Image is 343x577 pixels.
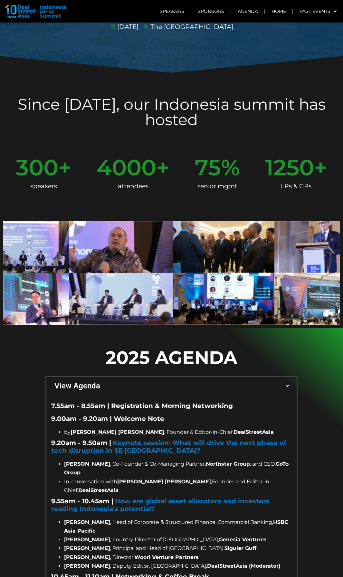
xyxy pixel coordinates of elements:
[265,179,327,194] div: LPs & GPs
[64,553,292,562] li: , Director,
[250,461,276,467] span: ; and CEO,
[64,479,271,493] span: Founder and Editor-in-Chief
[206,461,250,467] span: Northstar Group
[64,562,292,570] li: , Deputy Editor, [GEOGRAPHIC_DATA],
[51,439,111,447] strong: 9.20am - 9.50am |
[51,497,113,505] strong: 9.55am - 10.45am |
[64,479,104,485] span: In conversation
[64,461,110,467] span: [PERSON_NAME]
[221,156,240,179] span: %
[51,439,286,454] a: Keynote session: What will drive the next phase of tech disruption in SE [GEOGRAPHIC_DATA]?
[195,156,221,179] span: 75
[64,545,110,551] strong: [PERSON_NAME]
[64,535,292,544] li: , Country Director of [GEOGRAPHIC_DATA],
[51,402,233,410] strong: 7.55am - 8.55am | Registration & Morning Networking
[231,4,264,19] a: Agenda
[58,156,71,179] span: +
[16,156,58,179] span: 300
[51,497,270,513] a: How are global asset allocators and investors reading Indonesia's potential?
[64,519,110,525] strong: [PERSON_NAME]
[64,554,110,560] strong: [PERSON_NAME]
[265,156,314,179] span: 1250
[77,487,78,493] span: ,
[64,536,110,543] strong: [PERSON_NAME]
[149,22,233,32] span: The [GEOGRAPHIC_DATA]​
[97,179,169,194] div: attendees
[64,563,110,569] strong: [PERSON_NAME]
[156,156,169,179] span: +
[51,415,164,423] strong: 9.00am - 9.20am | Welcome Note
[293,4,343,19] a: Past Events
[211,479,212,485] span: ,
[314,156,327,179] span: +
[64,428,292,436] li: by , Founder & Editor-in-Chief,
[106,479,117,485] span: with
[153,4,191,19] a: Speakers
[110,461,206,467] span: , Co-Founder & Co-Managing Partner,
[64,518,292,535] li: , Head of Corporate & Structured Finance, Commercial Banking,
[3,97,340,127] h2: Since [DATE], our Indonesia summit has hosted
[78,487,119,493] span: DealStreetAsia
[265,4,292,19] a: Home
[117,479,211,485] span: [PERSON_NAME] [PERSON_NAME]
[116,22,138,32] span: [DATE]​
[71,429,164,435] strong: [PERSON_NAME] [PERSON_NAME]
[219,536,267,543] strong: Genesia Ventures
[45,344,298,371] p: 2025 AGENDA
[64,544,292,553] li: , Principal and Head of [GEOGRAPHIC_DATA],
[54,382,286,390] span: View Agenda
[233,429,274,435] strong: DealStreetAsia
[16,179,71,194] div: speakers
[224,545,256,551] strong: Siguler Guff
[195,179,240,194] div: senior mgmt
[97,156,156,179] span: 4000
[207,563,281,569] strong: DealStreetAsia (Moderator)
[191,4,231,19] a: Sponsors
[134,554,199,560] strong: Woori Venture Partners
